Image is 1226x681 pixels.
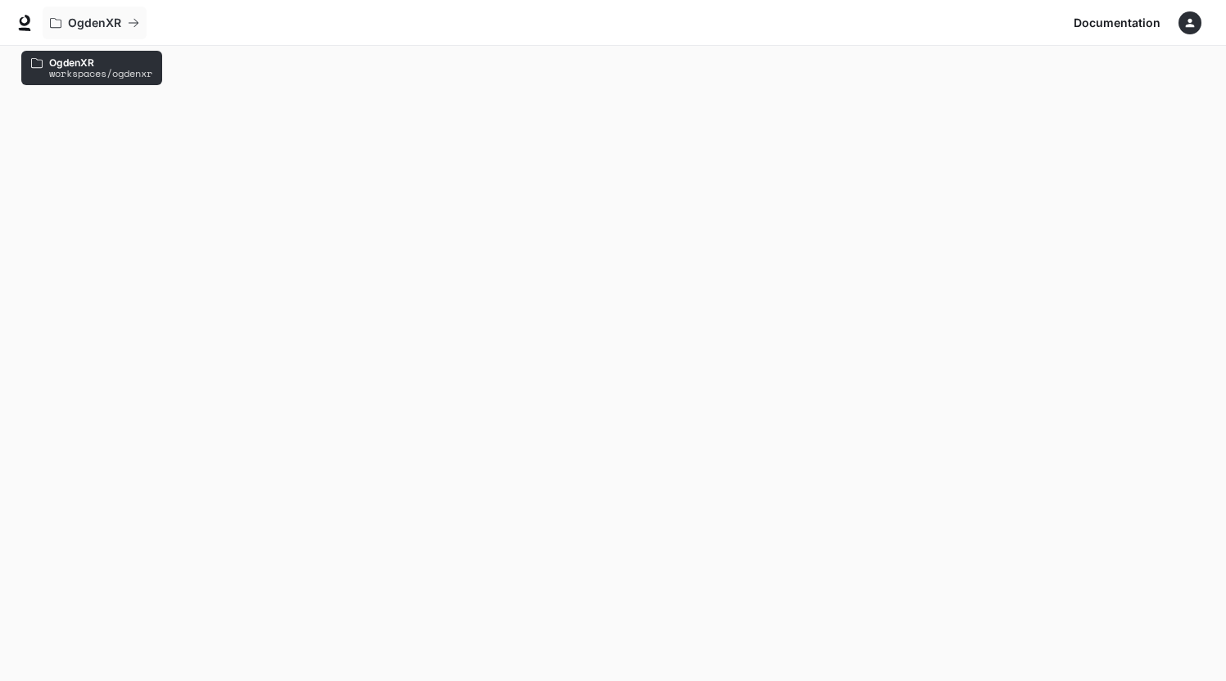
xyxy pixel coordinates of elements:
[43,7,147,39] button: All workspaces
[1074,13,1160,34] span: Documentation
[1067,7,1167,39] a: Documentation
[68,16,121,30] p: OgdenXR
[49,68,152,79] p: workspaces/ogdenxr
[49,57,152,68] p: OgdenXR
